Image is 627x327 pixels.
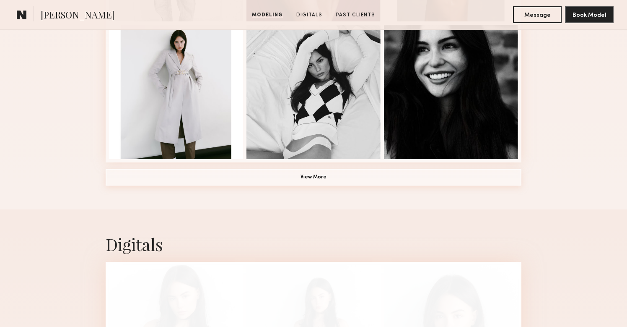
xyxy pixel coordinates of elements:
a: Past Clients [332,11,378,19]
a: Digitals [293,11,326,19]
a: Book Model [565,11,614,18]
a: Modeling [249,11,286,19]
button: Message [513,6,562,23]
div: Digitals [106,233,521,255]
button: View More [106,169,521,186]
button: Book Model [565,6,614,23]
span: [PERSON_NAME] [41,8,114,23]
